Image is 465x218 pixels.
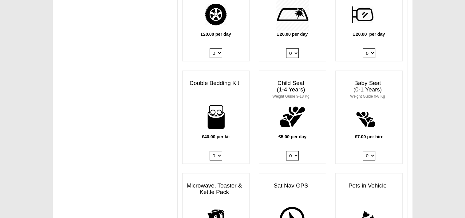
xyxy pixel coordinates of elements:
[353,32,385,37] b: £20.00 per day
[277,32,308,37] b: £20.00 per day
[259,77,326,102] h3: Child Seat (1-4 Years)
[201,32,231,37] b: £20.00 per day
[183,180,249,199] h3: Microwave, Toaster & Kettle Pack
[355,134,383,139] b: £7.00 per hire
[272,94,309,99] small: Weight Guide 9-18 Kg
[352,100,386,134] img: baby.png
[276,100,309,134] img: child.png
[199,100,233,134] img: bedding-for-two.png
[350,94,385,99] small: Weight Guide 0-8 Kg
[183,77,249,90] h3: Double Bedding Kit
[336,77,402,102] h3: Baby Seat (0-1 Years)
[259,180,326,192] h3: Sat Nav GPS
[336,180,402,192] h3: Pets in Vehicle
[278,134,306,139] b: £5.00 per day
[202,134,230,139] b: £40.00 per kit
